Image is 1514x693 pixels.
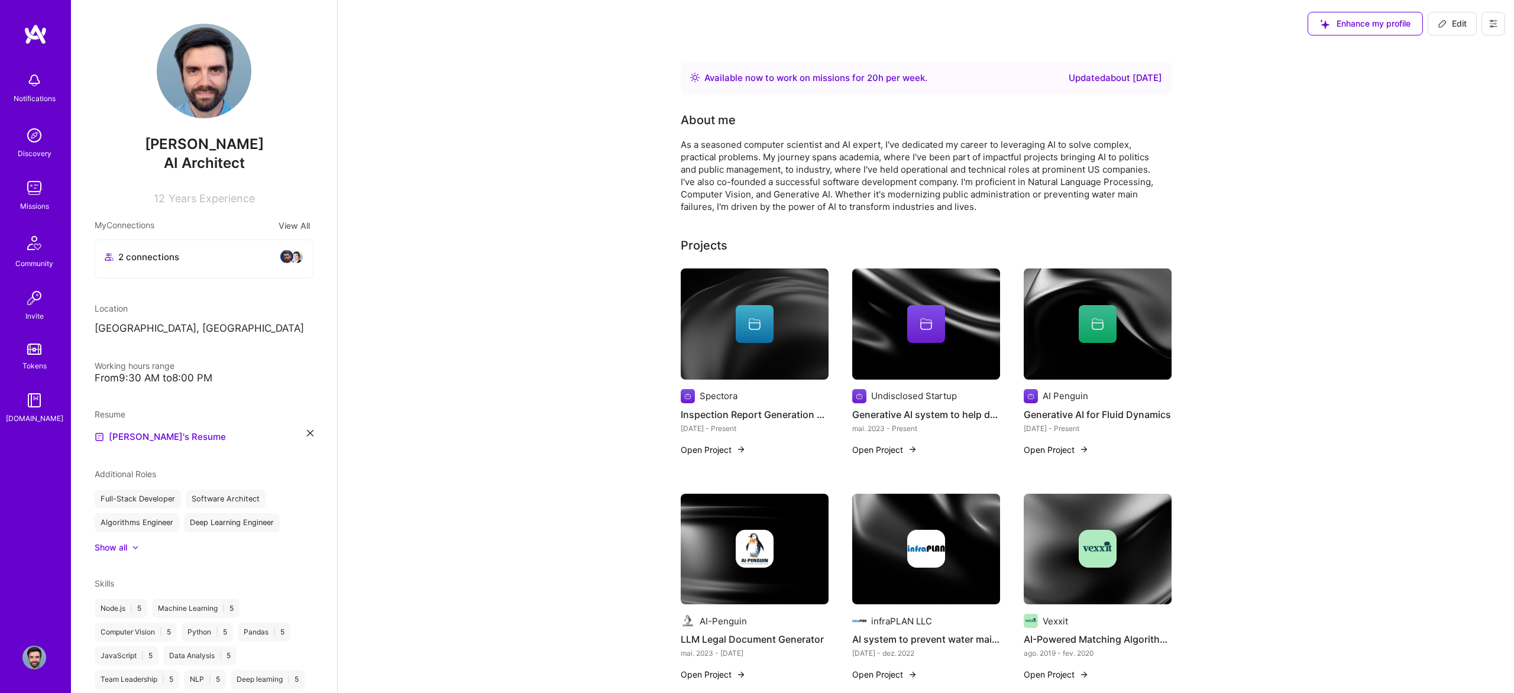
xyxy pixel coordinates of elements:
div: Vexxit [1043,615,1068,627]
span: Years Experience [169,192,255,205]
span: | [222,604,225,613]
div: Spectora [700,390,737,402]
div: Pandas 5 [238,623,290,642]
a: User Avatar [20,646,49,669]
div: Tokens [22,360,47,372]
span: | [141,651,144,660]
img: bell [22,69,46,92]
div: [DATE] - dez. 2022 [852,647,1000,659]
div: AI-Penguin [700,615,747,627]
span: | [160,627,162,637]
div: [DOMAIN_NAME] [6,412,63,425]
div: Deep Learning Engineer [184,513,280,532]
img: Community [20,229,48,257]
span: AI Architect [164,154,245,171]
h4: AI-Powered Matching Algorithm for Accountants, Lawyers, and Finance Experts [1024,632,1172,647]
div: Full-Stack Developer [95,490,181,509]
img: Company logo [907,530,945,568]
h4: AI system to prevent water main failures in large-scale US utilities [852,632,1000,647]
img: avatar [289,250,303,264]
img: arrow-right [1079,445,1089,454]
button: Enhance my profile [1308,12,1423,35]
div: ago. 2019 - fev. 2020 [1024,647,1172,659]
span: Additional Roles [95,469,156,479]
img: cover [1024,268,1172,380]
img: arrow-right [908,445,917,454]
img: cover [681,494,829,605]
div: Show all [95,542,127,553]
div: Missions [20,200,49,212]
div: Python 5 [182,623,233,642]
img: Company logo [1024,614,1038,628]
div: infraPLAN LLC [871,615,932,627]
button: Edit [1428,12,1477,35]
a: [PERSON_NAME]'s Resume [95,430,226,444]
div: From 9:30 AM to 8:00 PM [95,372,313,384]
div: Computer Vision 5 [95,623,177,642]
h4: Inspection Report Generation with LLMs [681,407,829,422]
div: [DATE] - Present [681,422,829,435]
span: | [130,604,132,613]
span: 2 connections [118,251,179,263]
div: AI Penguin [1043,390,1088,402]
div: mai. 2023 - [DATE] [681,647,829,659]
button: Open Project [852,668,917,681]
span: Edit [1438,18,1467,30]
span: | [209,675,211,684]
img: cover [681,268,829,380]
h4: Generative AI system to help designers idealize products [852,407,1000,422]
div: [DATE] - Present [1024,422,1172,435]
div: JavaScript 5 [95,646,158,665]
img: Company logo [681,614,695,628]
h4: Generative AI for Fluid Dynamics [1024,407,1172,422]
button: Open Project [1024,668,1089,681]
div: Invite [25,310,44,322]
div: As a seasoned computer scientist and AI expert, I've dedicated my career to leveraging AI to solv... [681,138,1154,213]
img: Availability [690,73,700,82]
i: icon SuggestedTeams [1320,20,1329,29]
div: Machine Learning 5 [152,599,240,618]
div: Notifications [14,92,56,105]
span: | [219,651,222,660]
img: cover [852,494,1000,605]
div: Undisclosed Startup [871,390,957,402]
div: Node.js 5 [95,599,147,618]
div: Algorithms Engineer [95,513,179,532]
img: Resume [95,432,104,442]
div: Deep learning 5 [231,670,305,689]
div: Projects [681,237,727,254]
span: | [287,675,290,684]
button: Open Project [852,443,917,456]
img: arrow-right [908,670,917,679]
i: icon Collaborator [105,252,114,261]
button: Open Project [681,668,746,681]
span: My Connections [95,219,154,232]
img: discovery [22,124,46,147]
i: icon Close [307,430,313,436]
span: | [216,627,218,637]
span: 20 [867,72,878,83]
span: Working hours range [95,361,174,371]
div: NLP 5 [184,670,226,689]
img: Company logo [1079,530,1117,568]
img: arrow-right [736,445,746,454]
div: About me [681,111,736,129]
img: cover [1024,494,1172,605]
div: Available now to work on missions for h per week . [704,71,927,85]
img: Company logo [852,389,866,403]
button: Open Project [681,443,746,456]
span: | [273,627,276,637]
img: Invite [22,286,46,310]
div: Location [95,302,313,315]
img: Company logo [736,530,774,568]
div: Software Architect [186,490,266,509]
h4: LLM Legal Document Generator [681,632,829,647]
button: 2 connectionsavataravatar [95,239,313,279]
span: Skills [95,578,114,588]
span: 12 [154,192,165,205]
img: Company logo [852,614,866,628]
img: Company logo [681,389,695,403]
p: [GEOGRAPHIC_DATA], [GEOGRAPHIC_DATA] [95,322,313,336]
div: mai. 2023 - Present [852,422,1000,435]
img: Company logo [1024,389,1038,403]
